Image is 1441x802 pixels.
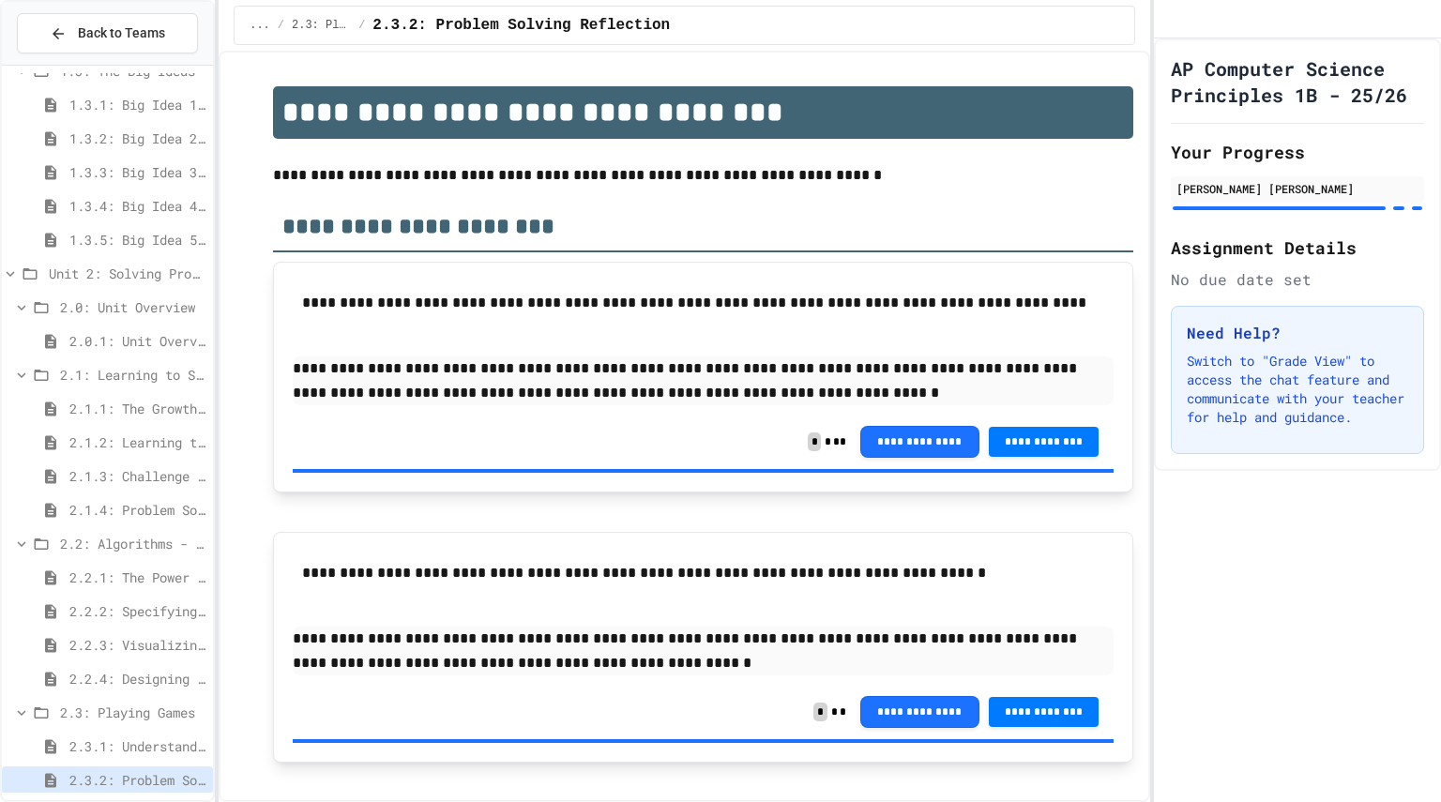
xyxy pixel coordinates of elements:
[1187,352,1408,427] p: Switch to "Grade View" to access the chat feature and communicate with your teacher for help and ...
[60,703,205,722] span: 2.3: Playing Games
[250,18,270,33] span: ...
[60,534,205,553] span: 2.2: Algorithms - from Pseudocode to Flowcharts
[69,129,205,148] span: 1.3.2: Big Idea 2 - Data
[1171,268,1424,291] div: No due date set
[278,18,284,33] span: /
[69,162,205,182] span: 1.3.3: Big Idea 3 - Algorithms and Programming
[1171,139,1424,165] h2: Your Progress
[69,601,205,621] span: 2.2.2: Specifying Ideas with Pseudocode
[69,331,205,351] span: 2.0.1: Unit Overview
[69,635,205,655] span: 2.2.3: Visualizing Logic with Flowcharts
[1171,55,1424,108] h1: AP Computer Science Principles 1B - 25/26
[358,18,365,33] span: /
[292,18,351,33] span: 2.3: Playing Games
[69,736,205,756] span: 2.3.1: Understanding Games with Flowcharts
[1171,235,1424,261] h2: Assignment Details
[69,95,205,114] span: 1.3.1: Big Idea 1 - Creative Development
[60,297,205,317] span: 2.0: Unit Overview
[69,230,205,250] span: 1.3.5: Big Idea 5 - Impact of Computing
[69,770,205,790] span: 2.3.2: Problem Solving Reflection
[69,196,205,216] span: 1.3.4: Big Idea 4 - Computing Systems and Networks
[69,567,205,587] span: 2.2.1: The Power of Algorithms
[1176,180,1418,197] div: [PERSON_NAME] [PERSON_NAME]
[372,14,670,37] span: 2.3.2: Problem Solving Reflection
[69,466,205,486] span: 2.1.3: Challenge Problem - The Bridge
[49,264,205,283] span: Unit 2: Solving Problems in Computer Science
[78,23,165,43] span: Back to Teams
[69,399,205,418] span: 2.1.1: The Growth Mindset
[1187,322,1408,344] h3: Need Help?
[17,13,198,53] button: Back to Teams
[69,500,205,520] span: 2.1.4: Problem Solving Practice
[69,669,205,689] span: 2.2.4: Designing Flowcharts
[69,432,205,452] span: 2.1.2: Learning to Solve Hard Problems
[60,365,205,385] span: 2.1: Learning to Solve Hard Problems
